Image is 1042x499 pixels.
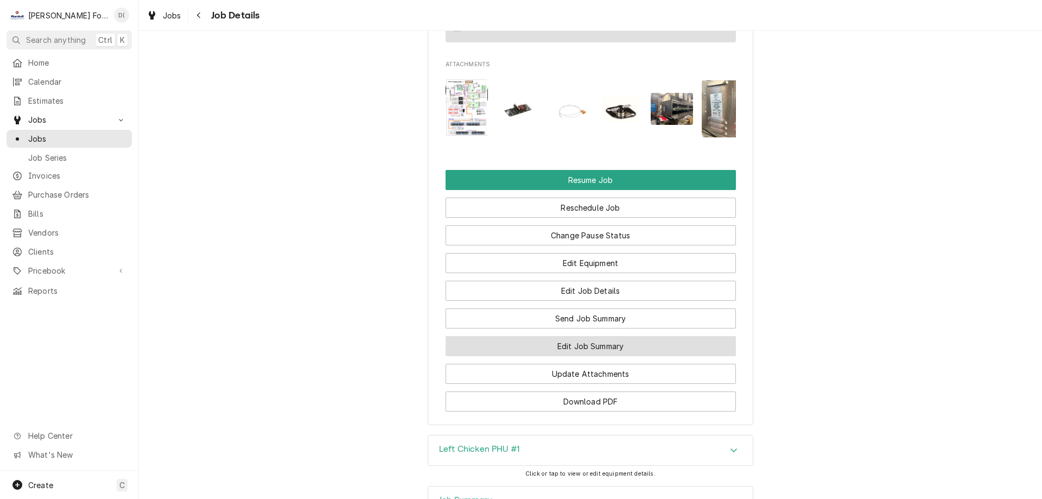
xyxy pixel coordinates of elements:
[28,170,126,181] span: Invoices
[7,54,132,72] a: Home
[446,308,736,329] button: Send Job Summary
[7,427,132,445] a: Go to Help Center
[7,111,132,129] a: Go to Jobs
[28,208,126,219] span: Bills
[28,10,108,21] div: [PERSON_NAME] Food Equipment Service
[28,265,110,276] span: Pricebook
[446,391,736,412] button: Download PDF
[651,93,694,125] img: N0xerVhSESS3kElR9Rr1
[28,189,126,200] span: Purchase Orders
[446,273,736,301] div: Button Group Row
[7,446,132,464] a: Go to What's New
[446,60,736,147] div: Attachments
[525,470,656,477] span: Click or tap to view or edit equipment details.
[446,245,736,273] div: Button Group Row
[7,167,132,185] a: Invoices
[446,253,736,273] button: Edit Equipment
[114,8,129,23] div: D(
[28,285,126,296] span: Reports
[446,364,736,384] button: Update Attachments
[10,8,25,23] div: M
[208,8,260,23] span: Job Details
[446,190,736,218] div: Button Group Row
[428,435,753,466] button: Accordion Details Expand Trigger
[7,130,132,148] a: Jobs
[428,435,753,466] div: Left Chicken PHU #1
[446,71,736,147] span: Attachments
[446,218,736,245] div: Button Group Row
[446,198,736,218] button: Reschedule Job
[7,186,132,204] a: Purchase Orders
[7,262,132,280] a: Go to Pricebook
[446,281,736,301] button: Edit Job Details
[446,60,736,69] span: Attachments
[28,430,125,441] span: Help Center
[28,57,126,68] span: Home
[114,8,129,23] div: Derek Testa (81)'s Avatar
[446,301,736,329] div: Button Group Row
[7,73,132,91] a: Calendar
[7,205,132,223] a: Bills
[446,170,736,412] div: Button Group
[548,94,591,124] img: lg8yHO5R9uHed66wpCWp
[190,7,208,24] button: Navigate back
[26,34,86,46] span: Search anything
[446,225,736,245] button: Change Pause Status
[28,152,126,163] span: Job Series
[28,227,126,238] span: Vendors
[10,8,25,23] div: Marshall Food Equipment Service's Avatar
[446,79,488,138] img: P1Ocl31fTaO3KMGvBQZ3
[163,10,181,21] span: Jobs
[120,34,125,46] span: K
[7,224,132,242] a: Vendors
[28,449,125,460] span: What's New
[7,282,132,300] a: Reports
[119,479,125,491] span: C
[446,170,736,190] div: Button Group Row
[702,80,745,137] img: PVE2uKNOTQacPruipDTH
[446,356,736,384] div: Button Group Row
[7,149,132,167] a: Job Series
[28,481,53,490] span: Create
[446,170,736,190] button: Resume Job
[98,34,112,46] span: Ctrl
[7,30,132,49] button: Search anythingCtrlK
[446,336,736,356] button: Edit Job Summary
[599,96,642,123] img: KcXytEZ6Tnm8hm1ihCED
[428,435,753,466] div: Accordion Header
[446,329,736,356] div: Button Group Row
[28,114,110,125] span: Jobs
[28,95,126,106] span: Estimates
[7,92,132,110] a: Estimates
[7,243,132,261] a: Clients
[28,133,126,144] span: Jobs
[439,444,519,454] h3: Left Chicken PHU #1
[28,76,126,87] span: Calendar
[28,246,126,257] span: Clients
[446,384,736,412] div: Button Group Row
[497,97,539,121] img: boNqXn0qSvu7Yxv9Dr4X
[142,7,186,24] a: Jobs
